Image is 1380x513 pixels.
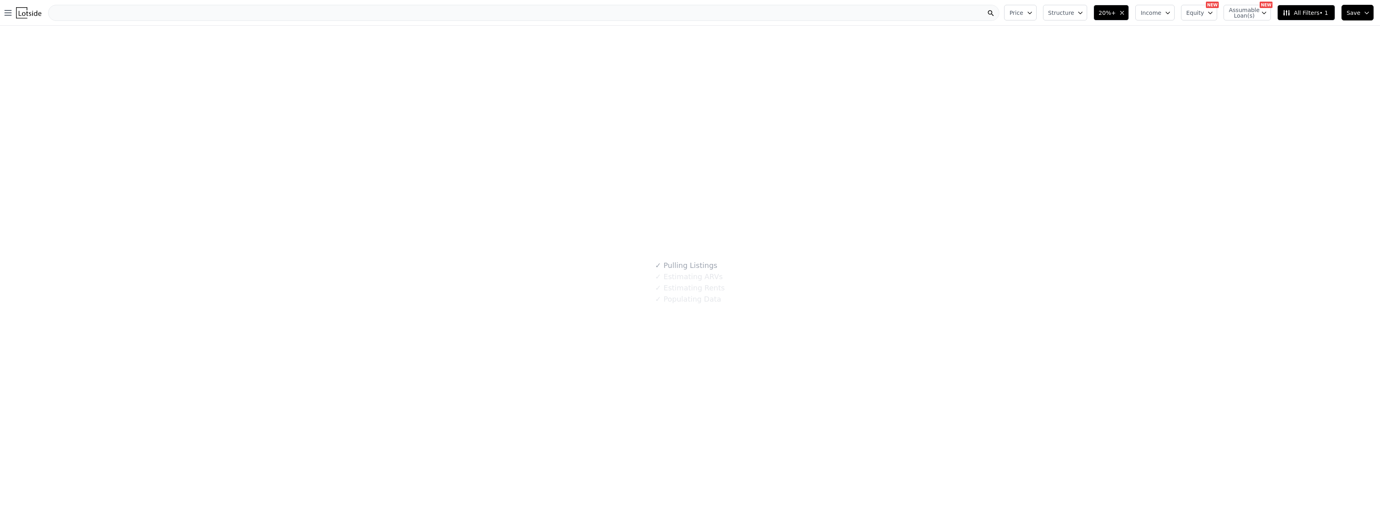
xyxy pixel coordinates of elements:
[1004,5,1036,20] button: Price
[1009,9,1023,17] span: Price
[655,284,661,292] span: ✓
[1206,2,1219,8] div: NEW
[1341,5,1374,20] button: Save
[1141,9,1161,17] span: Income
[1135,5,1175,20] button: Income
[655,262,661,270] span: ✓
[655,271,722,282] div: Estimating ARVs
[1229,7,1254,18] span: Assumable Loan(s)
[16,7,41,18] img: Lotside
[1347,9,1360,17] span: Save
[655,282,724,294] div: Estimating Rents
[1043,5,1087,20] button: Structure
[1283,9,1328,17] span: All Filters • 1
[1094,5,1129,20] button: 20%+
[1186,9,1204,17] span: Equity
[1224,5,1271,20] button: Assumable Loan(s)
[1181,5,1217,20] button: Equity
[1277,5,1335,20] button: All Filters• 1
[1260,2,1272,8] div: NEW
[1048,9,1074,17] span: Structure
[655,294,721,305] div: Populating Data
[655,260,717,271] div: Pulling Listings
[655,273,661,281] span: ✓
[1099,9,1116,17] span: 20%+
[655,295,661,303] span: ✓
